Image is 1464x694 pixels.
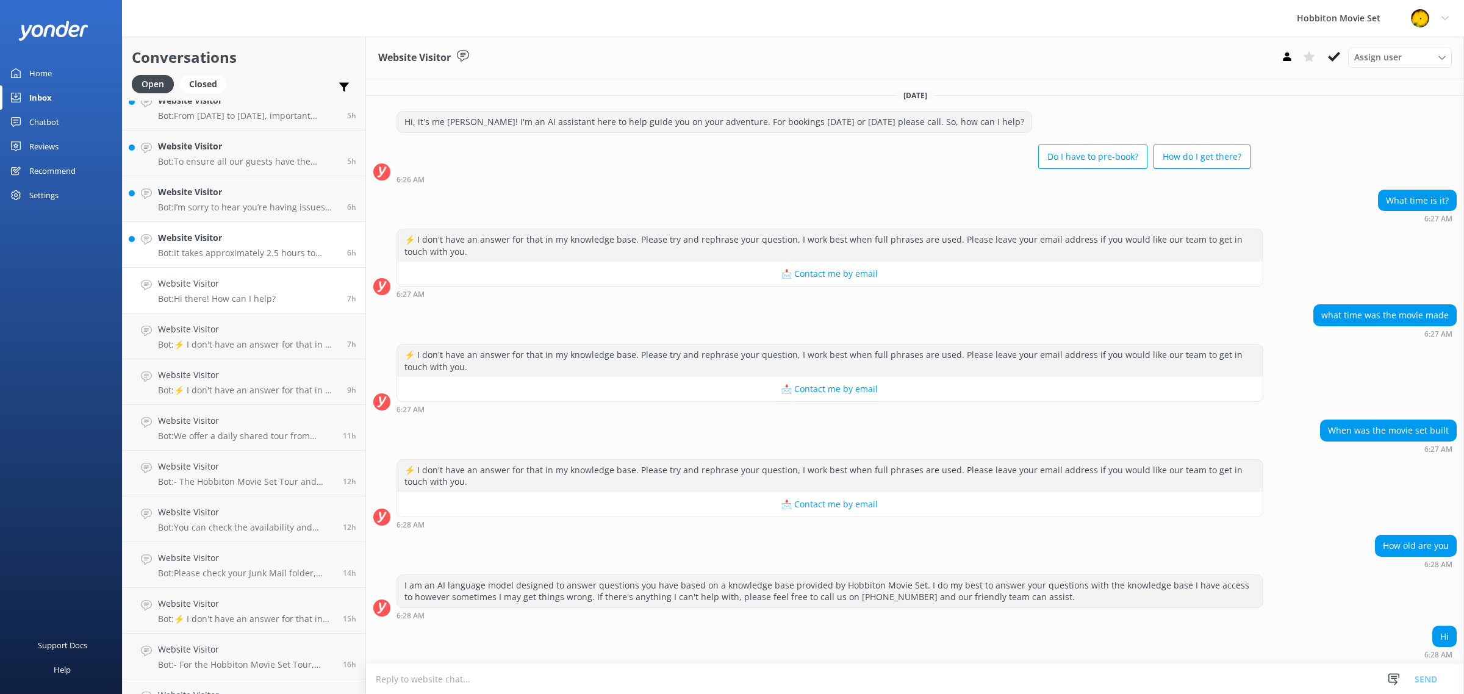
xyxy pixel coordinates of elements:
[158,506,334,519] h4: Website Visitor
[397,377,1263,401] button: 📩 Contact me by email
[158,414,334,427] h4: Website Visitor
[1375,560,1457,568] div: Sep 13 2025 06:28am (UTC +12:00) Pacific/Auckland
[123,634,365,679] a: Website VisitorBot:- For the Hobbiton Movie Set Tour, children/infants (0-10 years) are free but ...
[123,176,365,222] a: Website VisitorBot:I’m sorry to hear you’re having issues booking online! If you’d like to speak ...
[180,75,226,93] div: Closed
[29,183,59,207] div: Settings
[158,431,334,442] p: Bot: We offer a daily shared tour from [GEOGRAPHIC_DATA] Information Centre to [GEOGRAPHIC_DATA] ...
[1433,626,1456,647] div: Hi
[132,46,356,69] h2: Conversations
[123,85,365,131] a: Website VisitorBot:From [DATE] to [DATE], important maintenance and restoration work is being car...
[1321,420,1456,441] div: When was the movie set built
[123,313,365,359] a: Website VisitorBot:⚡ I don't have an answer for that in my knowledge base. Please try and rephras...
[158,460,334,473] h4: Website Visitor
[18,21,88,41] img: yonder-white-logo.png
[123,131,365,176] a: Website VisitorBot:To ensure all our guests have the complete experience, the only way to access ...
[158,202,338,213] p: Bot: I’m sorry to hear you’re having issues booking online! If you’d like to speak to a person on...
[123,542,365,588] a: Website VisitorBot:Please check your Junk Mail folder, especially if you use a Hotmail account. I...
[343,431,356,441] span: Sep 13 2025 01:46am (UTC +12:00) Pacific/Auckland
[1424,561,1452,568] strong: 6:28 AM
[397,460,1263,492] div: ⚡ I don't have an answer for that in my knowledge base. Please try and rephrase your question, I ...
[29,61,52,85] div: Home
[396,520,1263,529] div: Sep 13 2025 06:28am (UTC +12:00) Pacific/Auckland
[158,476,334,487] p: Bot: - The Hobbiton Movie Set Tour and Lunch Combo includes a guided tour and a buffet lunch serv...
[1320,445,1457,453] div: Sep 13 2025 06:27am (UTC +12:00) Pacific/Auckland
[158,614,334,624] p: Bot: ⚡ I don't have an answer for that in my knowledge base. Please try and rephrase your questio...
[396,521,425,529] strong: 6:28 AM
[396,406,425,413] strong: 6:27 AM
[378,50,451,66] h3: Website Visitor
[396,612,425,620] strong: 6:28 AM
[29,110,59,134] div: Chatbot
[158,248,338,259] p: Bot: It takes approximately 2.5 hours to drive from [GEOGRAPHIC_DATA] to [GEOGRAPHIC_DATA] Movie ...
[1154,145,1250,169] button: How do I get there?
[158,110,338,121] p: Bot: From [DATE] to [DATE], important maintenance and restoration work is being carried out on th...
[347,293,356,304] span: Sep 13 2025 06:28am (UTC +12:00) Pacific/Auckland
[343,614,356,624] span: Sep 12 2025 10:15pm (UTC +12:00) Pacific/Auckland
[123,222,365,268] a: Website VisitorBot:It takes approximately 2.5 hours to drive from [GEOGRAPHIC_DATA] to [GEOGRAPHI...
[158,568,334,579] p: Bot: Please check your Junk Mail folder, especially if you use a Hotmail account. If you still ca...
[29,134,59,159] div: Reviews
[158,368,338,382] h4: Website Visitor
[180,77,232,90] a: Closed
[347,202,356,212] span: Sep 13 2025 07:28am (UTC +12:00) Pacific/Auckland
[396,405,1263,413] div: Sep 13 2025 06:27am (UTC +12:00) Pacific/Auckland
[38,633,87,657] div: Support Docs
[347,156,356,166] span: Sep 13 2025 08:01am (UTC +12:00) Pacific/Auckland
[54,657,71,682] div: Help
[396,611,1263,620] div: Sep 13 2025 06:28am (UTC +12:00) Pacific/Auckland
[397,575,1263,607] div: I am an AI language model designed to answer questions you have based on a knowledge base provide...
[1314,305,1456,326] div: what time was the movie made
[158,156,338,167] p: Bot: To ensure all our guests have the complete experience, the only way to access the Hobbiton M...
[158,522,334,533] p: Bot: You can check the availability and book the Evening Banquet Tour for your preferred dates on...
[343,476,356,487] span: Sep 13 2025 01:29am (UTC +12:00) Pacific/Auckland
[158,385,338,396] p: Bot: ⚡ I don't have an answer for that in my knowledge base. Please try and rephrase your questio...
[396,290,1263,298] div: Sep 13 2025 06:27am (UTC +12:00) Pacific/Auckland
[1424,650,1457,659] div: Sep 13 2025 06:28am (UTC +12:00) Pacific/Auckland
[158,643,334,656] h4: Website Visitor
[397,229,1263,262] div: ⚡ I don't have an answer for that in my knowledge base. Please try and rephrase your question, I ...
[397,492,1263,517] button: 📩 Contact me by email
[1376,535,1456,556] div: How old are you
[158,277,276,290] h4: Website Visitor
[397,262,1263,286] button: 📩 Contact me by email
[29,85,52,110] div: Inbox
[123,268,365,313] a: Website VisitorBot:Hi there! How can I help?7h
[1411,9,1429,27] img: 34-1718678798.png
[347,339,356,349] span: Sep 13 2025 06:27am (UTC +12:00) Pacific/Auckland
[347,248,356,258] span: Sep 13 2025 07:21am (UTC +12:00) Pacific/Auckland
[1424,331,1452,338] strong: 6:27 AM
[1354,51,1402,64] span: Assign user
[158,597,334,610] h4: Website Visitor
[132,75,174,93] div: Open
[123,496,365,542] a: Website VisitorBot:You can check the availability and book the Evening Banquet Tour for your pref...
[158,339,338,350] p: Bot: ⚡ I don't have an answer for that in my knowledge base. Please try and rephrase your questio...
[158,231,338,245] h4: Website Visitor
[158,185,338,199] h4: Website Visitor
[123,359,365,405] a: Website VisitorBot:⚡ I don't have an answer for that in my knowledge base. Please try and rephras...
[396,176,425,184] strong: 6:26 AM
[1424,651,1452,659] strong: 6:28 AM
[343,568,356,578] span: Sep 12 2025 11:29pm (UTC +12:00) Pacific/Auckland
[1424,446,1452,453] strong: 6:27 AM
[396,175,1250,184] div: Sep 13 2025 06:26am (UTC +12:00) Pacific/Auckland
[1313,329,1457,338] div: Sep 13 2025 06:27am (UTC +12:00) Pacific/Auckland
[396,291,425,298] strong: 6:27 AM
[123,405,365,451] a: Website VisitorBot:We offer a daily shared tour from [GEOGRAPHIC_DATA] Information Centre to [GEO...
[132,77,180,90] a: Open
[397,112,1032,132] div: Hi, it's me [PERSON_NAME]! I'm an AI assistant here to help guide you on your adventure. For book...
[896,90,935,101] span: [DATE]
[123,588,365,634] a: Website VisitorBot:⚡ I don't have an answer for that in my knowledge base. Please try and rephras...
[397,345,1263,377] div: ⚡ I don't have an answer for that in my knowledge base. Please try and rephrase your question, I ...
[158,323,338,336] h4: Website Visitor
[158,293,276,304] p: Bot: Hi there! How can I help?
[347,385,356,395] span: Sep 13 2025 04:15am (UTC +12:00) Pacific/Auckland
[158,140,338,153] h4: Website Visitor
[1379,190,1456,211] div: What time is it?
[347,110,356,121] span: Sep 13 2025 08:25am (UTC +12:00) Pacific/Auckland
[158,551,334,565] h4: Website Visitor
[1348,48,1452,67] div: Assign User
[343,659,356,670] span: Sep 12 2025 08:53pm (UTC +12:00) Pacific/Auckland
[29,159,76,183] div: Recommend
[1424,215,1452,223] strong: 6:27 AM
